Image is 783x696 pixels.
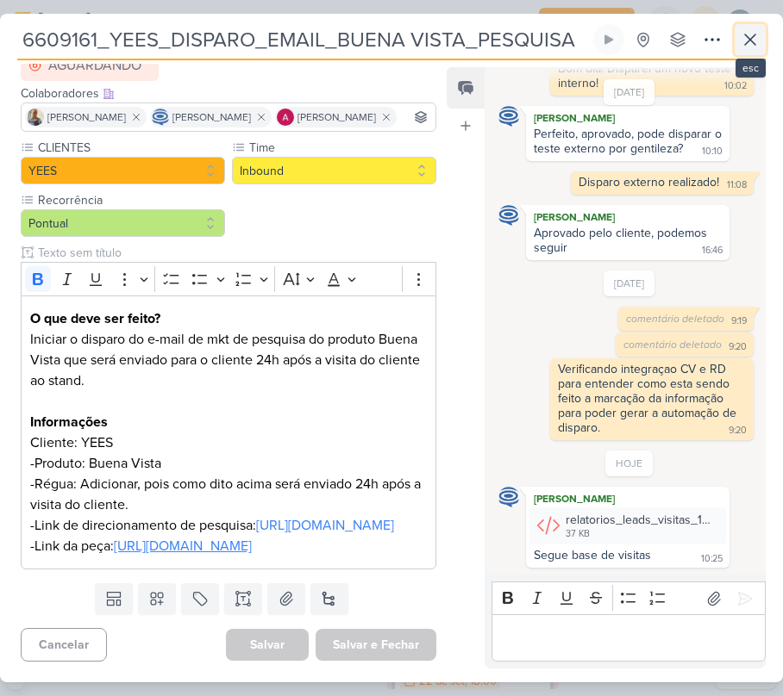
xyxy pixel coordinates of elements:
[21,209,225,237] button: Pontual
[172,109,251,125] span: [PERSON_NAME]
[232,157,436,184] button: Inbound
[30,432,427,453] p: Cliente: YEES
[298,109,376,125] span: [PERSON_NAME]
[277,109,294,126] img: Alessandra Gomes
[21,50,159,81] button: AGUARDANDO
[702,145,723,158] div: 10:10
[21,628,107,662] button: Cancelar
[702,244,723,258] div: 16:46
[498,205,519,226] img: Caroline Traven De Andrade
[27,109,44,126] img: Iara Santos
[48,55,141,76] div: AGUARDANDO
[729,340,747,354] div: 9:20
[47,109,126,125] span: [PERSON_NAME]
[731,314,747,328] div: 9:19
[30,536,427,556] p: -Link da peça:
[152,109,169,126] img: Caroline Traven De Andrade
[21,157,225,184] button: YEES
[30,474,427,515] p: -Régua: Adicionar, pois como dito acima será enviado 24h após a visita do cliente.
[534,226,711,255] div: Aprovado pelo cliente, podemos seguir
[529,208,726,226] div: [PERSON_NAME]
[21,262,436,295] div: Editor toolbar
[566,527,716,541] div: 37 KB
[724,79,747,93] div: 10:02
[21,84,436,103] div: Colaboradores
[492,581,766,615] div: Editor toolbar
[529,109,726,127] div: [PERSON_NAME]
[529,507,726,544] div: relatorios_leads_visitas_1758545398.csv
[626,313,724,325] span: comentário deletado
[492,614,766,662] div: Editor editing area: main
[17,24,590,55] input: Kard Sem Título
[36,139,225,157] label: CLIENTES
[34,244,436,262] input: Texto sem título
[579,175,719,190] div: Disparo externo realizado!
[602,33,616,47] div: Ligar relógio
[36,191,225,209] label: Recorrência
[498,487,519,507] img: Caroline Traven De Andrade
[30,515,427,536] p: -Link de direcionamento de pesquisa:
[729,424,747,438] div: 9:20
[701,552,723,566] div: 10:25
[400,107,432,127] input: Buscar
[529,490,726,507] div: [PERSON_NAME]
[736,59,766,78] div: esc
[30,453,427,474] p: -Produto: Buena Vista
[566,511,716,529] div: relatorios_leads_visitas_1758545398.csv
[114,538,252,555] a: [URL][DOMAIN_NAME]
[256,517,394,534] a: [URL][DOMAIN_NAME]
[30,310,160,327] strong: O que deve ser feito?
[247,139,436,157] label: Time
[30,329,427,391] p: Iniciar o disparo do e-mail de mkt de pesquisa do produto Buena Vista que será enviado para o cli...
[623,339,722,351] span: comentário deletado
[558,362,740,435] div: Verificando integraçao CV e RD para entender como esta sendo feito a marcação da informação para ...
[534,548,651,562] div: Segue base de visitas
[498,106,519,127] img: Caroline Traven De Andrade
[558,61,735,90] div: Bom dia! Disparei um novo teste interno!
[30,413,108,431] strong: Informações
[727,178,747,192] div: 11:08
[21,295,436,570] div: Editor editing area: main
[534,127,725,156] div: Perfeito, aprovado, pode disparar o teste externo por gentileza?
